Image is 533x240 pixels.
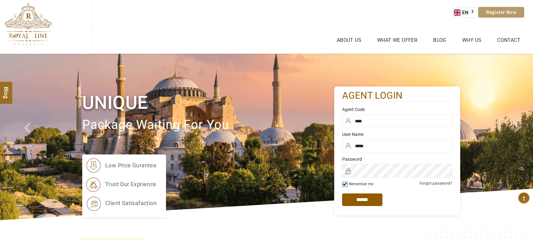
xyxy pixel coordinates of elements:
[420,181,452,186] a: Forgot password?
[342,131,452,137] label: User Name
[2,87,10,92] span: Blog
[349,182,373,186] label: Remember me
[335,36,363,45] a: About Us
[82,114,334,136] p: package waiting for you
[375,36,419,45] a: What we Offer
[454,8,478,18] aside: Language selected: English
[342,106,452,113] label: Agent Code
[82,91,334,114] h1: Unique
[494,201,533,231] iframe: chat widget
[85,176,157,192] li: trust our exprience
[461,36,483,45] a: Why Us
[496,36,522,45] a: Contact
[5,3,52,45] img: The Royal Line Holidays
[16,54,43,220] a: Check next prev
[342,90,452,102] h2: agent login
[85,195,157,211] li: client satisafaction
[85,158,157,173] li: low price gurantee
[454,8,478,18] div: Language
[506,54,533,220] a: Check next image
[432,36,448,45] a: Blog
[342,156,452,162] label: Password
[454,8,478,17] a: EN
[478,7,524,18] a: Register Now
